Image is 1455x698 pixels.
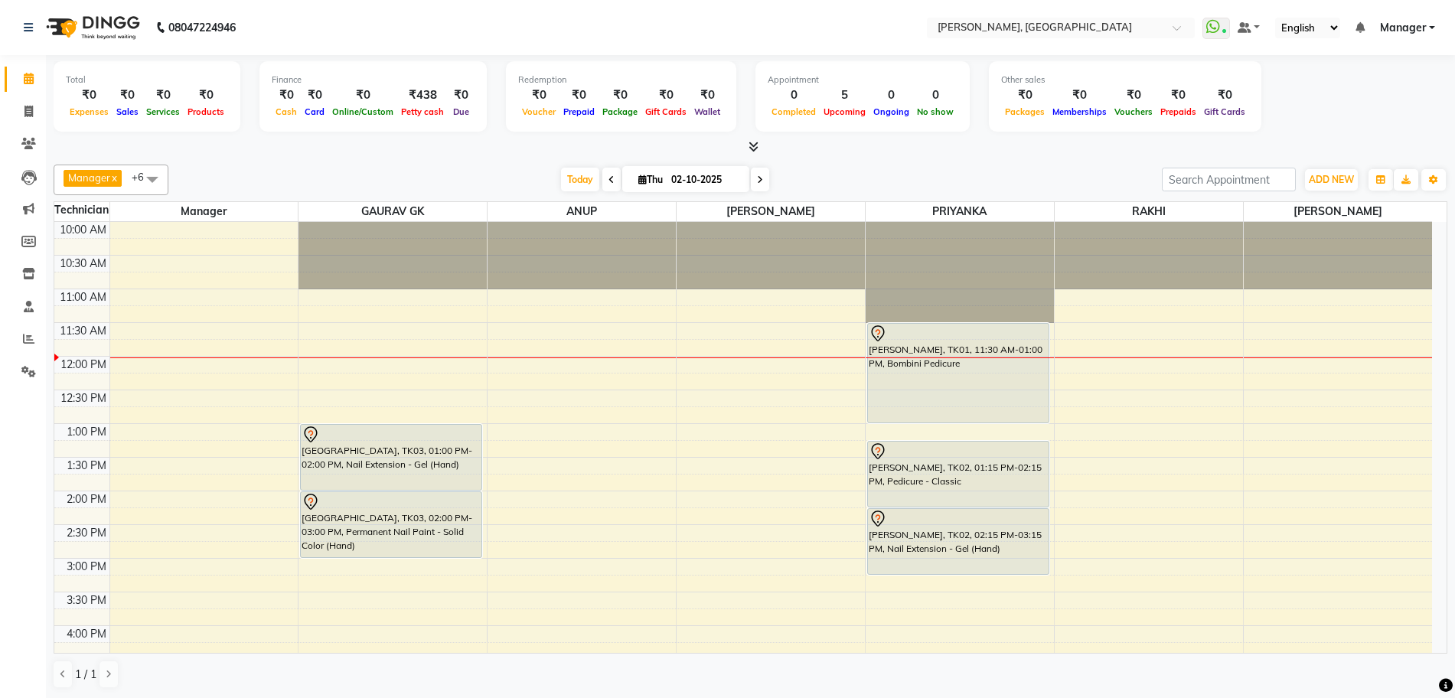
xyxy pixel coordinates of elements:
[168,6,236,49] b: 08047224946
[64,559,109,575] div: 3:00 PM
[57,289,109,305] div: 11:00 AM
[1111,86,1156,104] div: ₹0
[641,106,690,117] span: Gift Cards
[913,106,957,117] span: No show
[328,86,397,104] div: ₹0
[559,86,599,104] div: ₹0
[1244,202,1432,221] span: [PERSON_NAME]
[448,86,475,104] div: ₹0
[66,106,113,117] span: Expenses
[184,86,228,104] div: ₹0
[272,73,475,86] div: Finance
[913,86,957,104] div: 0
[113,86,142,104] div: ₹0
[1156,86,1200,104] div: ₹0
[820,86,869,104] div: 5
[64,525,109,541] div: 2:30 PM
[64,626,109,642] div: 4:00 PM
[599,106,641,117] span: Package
[868,509,1049,574] div: [PERSON_NAME], TK02, 02:15 PM-03:15 PM, Nail Extension - Gel (Hand)
[1001,86,1049,104] div: ₹0
[1156,106,1200,117] span: Prepaids
[1309,174,1354,185] span: ADD NEW
[57,323,109,339] div: 11:30 AM
[66,86,113,104] div: ₹0
[869,106,913,117] span: Ongoing
[1049,106,1111,117] span: Memberships
[1305,169,1358,191] button: ADD NEW
[667,168,743,191] input: 2025-10-02
[54,202,109,218] div: Technician
[1001,73,1249,86] div: Other sales
[1200,86,1249,104] div: ₹0
[301,106,328,117] span: Card
[1111,106,1156,117] span: Vouchers
[57,390,109,406] div: 12:30 PM
[64,424,109,440] div: 1:00 PM
[1162,168,1296,191] input: Search Appointment
[768,106,820,117] span: Completed
[599,86,641,104] div: ₹0
[1001,106,1049,117] span: Packages
[397,106,448,117] span: Petty cash
[75,667,96,683] span: 1 / 1
[1380,20,1426,36] span: Manager
[868,442,1049,507] div: [PERSON_NAME], TK02, 01:15 PM-02:15 PM, Pedicure - Classic
[866,202,1054,221] span: PRIYANKA
[690,106,724,117] span: Wallet
[142,86,184,104] div: ₹0
[641,86,690,104] div: ₹0
[397,86,448,104] div: ₹438
[113,106,142,117] span: Sales
[677,202,865,221] span: [PERSON_NAME]
[57,357,109,373] div: 12:00 PM
[488,202,676,221] span: ANUP
[57,222,109,238] div: 10:00 AM
[561,168,599,191] span: Today
[64,491,109,507] div: 2:00 PM
[110,202,299,221] span: Manager
[301,425,481,490] div: [GEOGRAPHIC_DATA], TK03, 01:00 PM-02:00 PM, Nail Extension - Gel (Hand)
[768,73,957,86] div: Appointment
[328,106,397,117] span: Online/Custom
[142,106,184,117] span: Services
[272,86,301,104] div: ₹0
[518,73,724,86] div: Redemption
[64,458,109,474] div: 1:30 PM
[132,171,155,183] span: +6
[57,256,109,272] div: 10:30 AM
[559,106,599,117] span: Prepaid
[869,86,913,104] div: 0
[690,86,724,104] div: ₹0
[272,106,301,117] span: Cash
[66,73,228,86] div: Total
[39,6,144,49] img: logo
[1055,202,1243,221] span: RAKHI
[1049,86,1111,104] div: ₹0
[110,171,117,184] a: x
[768,86,820,104] div: 0
[184,106,228,117] span: Products
[518,86,559,104] div: ₹0
[820,106,869,117] span: Upcoming
[299,202,487,221] span: GAURAV GK
[64,592,109,608] div: 3:30 PM
[301,86,328,104] div: ₹0
[635,174,667,185] span: Thu
[518,106,559,117] span: Voucher
[449,106,473,117] span: Due
[1200,106,1249,117] span: Gift Cards
[301,492,481,557] div: [GEOGRAPHIC_DATA], TK03, 02:00 PM-03:00 PM, Permanent Nail Paint - Solid Color (Hand)
[868,324,1049,422] div: [PERSON_NAME], TK01, 11:30 AM-01:00 PM, Bombini Pedicure
[68,171,110,184] span: Manager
